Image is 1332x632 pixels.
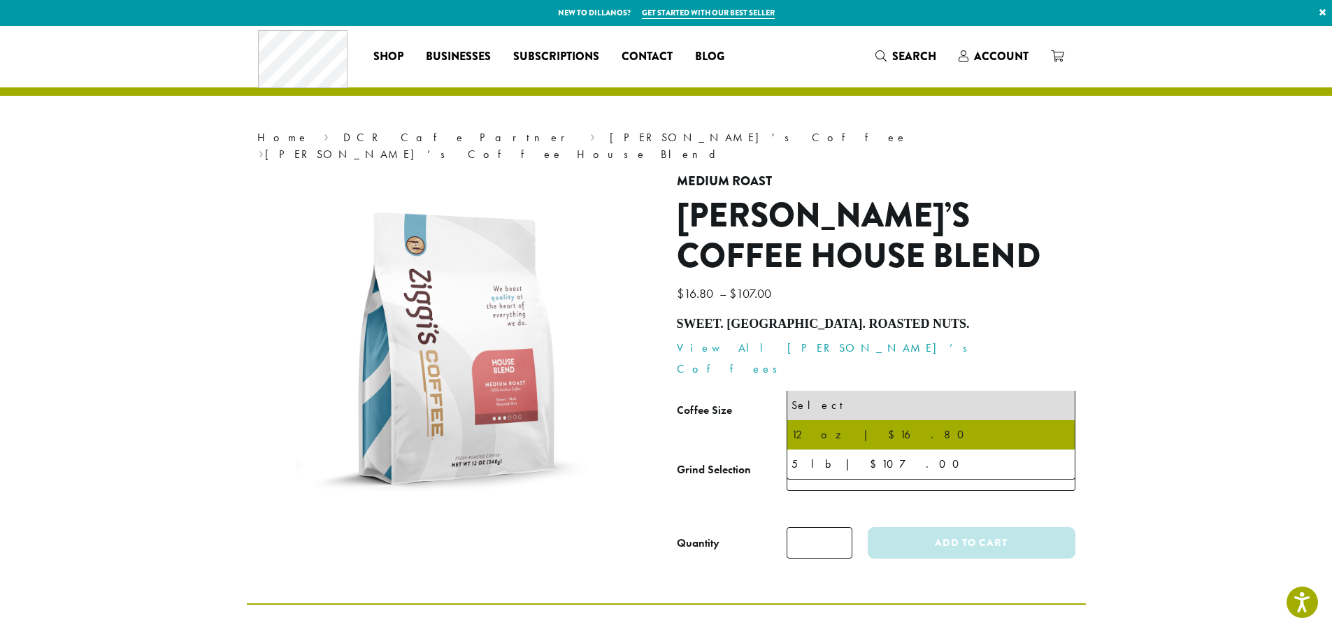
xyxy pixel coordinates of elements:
[677,196,1075,276] h1: [PERSON_NAME]’s Coffee House Blend
[974,48,1029,64] span: Account
[324,124,329,146] span: ›
[642,7,775,19] a: Get started with our best seller
[729,285,736,301] span: $
[257,129,1075,163] nav: Breadcrumb
[362,45,415,68] a: Shop
[677,460,787,480] label: Grind Selection
[677,317,1075,332] h4: Sweet. [GEOGRAPHIC_DATA]. Roasted nuts.
[677,535,719,552] div: Quantity
[513,48,599,66] span: Subscriptions
[622,48,673,66] span: Contact
[610,130,908,145] a: [PERSON_NAME]'s Coffee
[259,141,264,163] span: ›
[792,424,1070,445] div: 12 oz | $16.80
[792,454,1070,475] div: 5 lb | $107.00
[373,48,403,66] span: Shop
[677,401,787,421] label: Coffee Size
[677,340,977,376] a: View All [PERSON_NAME]’s Coffees
[677,285,684,301] span: $
[677,174,1075,189] h4: Medium Roast
[257,130,309,145] a: Home
[892,48,936,64] span: Search
[590,124,595,146] span: ›
[868,527,1075,559] button: Add to cart
[677,285,717,301] bdi: 16.80
[864,45,947,68] a: Search
[787,391,1075,420] li: Select
[695,48,724,66] span: Blog
[426,48,491,66] span: Businesses
[787,527,852,559] input: Product quantity
[343,130,575,145] a: DCR Cafe Partner
[729,285,775,301] bdi: 107.00
[719,285,726,301] span: –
